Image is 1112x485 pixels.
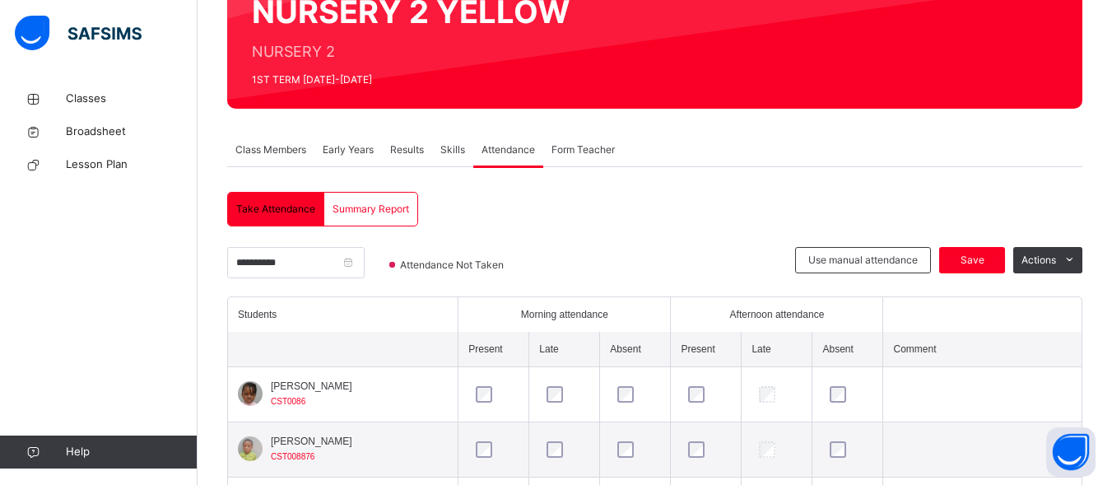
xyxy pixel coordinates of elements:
button: Open asap [1046,427,1096,477]
span: [PERSON_NAME] [271,379,352,394]
span: Class Members [235,142,306,157]
span: Afternoon attendance [730,307,825,322]
span: Early Years [323,142,374,157]
th: Students [228,297,458,332]
th: Present [458,332,529,367]
span: Morning attendance [521,307,608,322]
span: Results [390,142,424,157]
span: Attendance [482,142,535,157]
span: Lesson Plan [66,156,198,173]
span: Take Attendance [236,202,315,217]
img: safsims [15,16,142,50]
span: CST008876 [271,452,314,461]
span: Help [66,444,197,460]
th: Present [671,332,742,367]
span: Skills [440,142,465,157]
span: Use manual attendance [808,253,918,268]
span: CST0086 [271,397,305,406]
span: Classes [66,91,198,107]
th: Late [742,332,812,367]
span: Attendance Not Taken [398,258,509,273]
span: Form Teacher [551,142,615,157]
span: Broadsheet [66,124,198,140]
th: Late [529,332,600,367]
span: 1ST TERM [DATE]-[DATE] [252,72,570,87]
span: Actions [1021,253,1056,268]
span: Save [951,253,993,268]
span: [PERSON_NAME] [271,434,352,449]
span: Summary Report [333,202,409,217]
th: Comment [883,332,1082,367]
th: Absent [600,332,671,367]
th: Absent [812,332,883,367]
